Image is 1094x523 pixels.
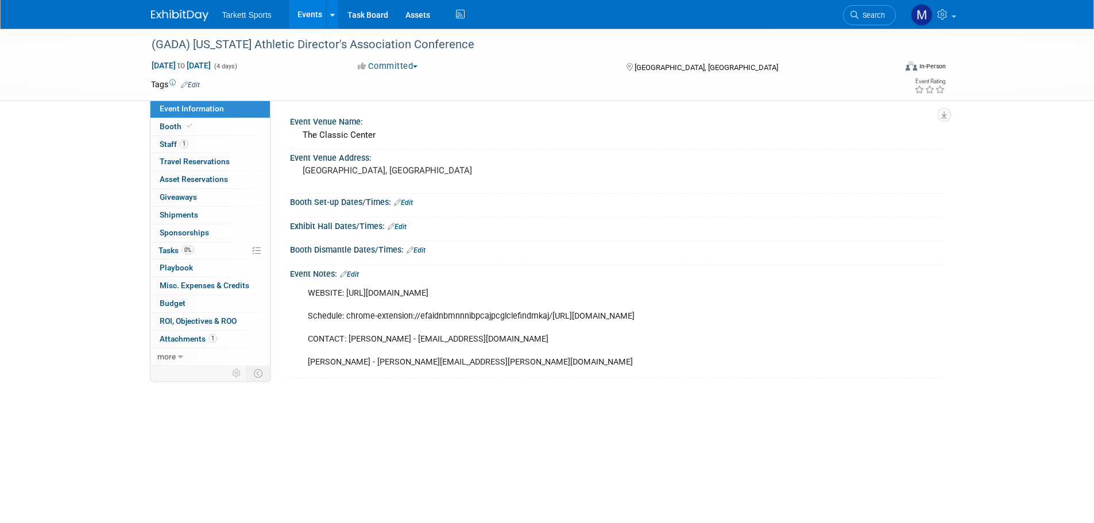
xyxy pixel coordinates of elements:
a: Shipments [150,207,270,224]
span: Misc. Expenses & Credits [160,281,249,290]
a: Search [843,5,896,25]
span: 0% [181,246,194,254]
a: Edit [181,81,200,89]
span: Asset Reservations [160,175,228,184]
span: Staff [160,140,188,149]
span: Playbook [160,263,193,272]
img: Mathieu Martel [911,4,933,26]
span: Travel Reservations [160,157,230,166]
a: Edit [388,223,407,231]
td: Personalize Event Tab Strip [227,366,247,381]
img: ExhibitDay [151,10,208,21]
a: Attachments1 [150,331,270,348]
span: Attachments [160,334,217,343]
span: Giveaways [160,192,197,202]
div: Booth Set-up Dates/Times: [290,193,944,208]
span: ROI, Objectives & ROO [160,316,237,326]
div: In-Person [919,62,946,71]
div: WEBSITE: [URL][DOMAIN_NAME] Schedule: chrome-extension://efaidnbmnnnibpcajpcglclefindmkaj/[URL][D... [300,282,817,374]
a: Budget [150,295,270,312]
img: Format-Inperson.png [906,61,917,71]
span: 1 [180,140,188,148]
a: Edit [340,270,359,278]
span: Budget [160,299,185,308]
span: Tasks [159,246,194,255]
span: Sponsorships [160,228,209,237]
span: Tarkett Sports [222,10,272,20]
a: Edit [407,246,426,254]
div: Event Rating [914,79,945,84]
a: Booth [150,118,270,135]
a: Staff1 [150,136,270,153]
a: Misc. Expenses & Credits [150,277,270,295]
a: Event Information [150,100,270,118]
span: [DATE] [DATE] [151,60,211,71]
a: Sponsorships [150,224,270,242]
a: Giveaways [150,189,270,206]
td: Tags [151,79,200,90]
span: Booth [160,122,195,131]
a: Tasks0% [150,242,270,259]
pre: [GEOGRAPHIC_DATA], [GEOGRAPHIC_DATA] [303,165,550,176]
span: Event Information [160,104,224,113]
span: (4 days) [213,63,237,70]
div: Exhibit Hall Dates/Times: [290,218,944,233]
span: Search [859,11,885,20]
div: Event Venue Address: [290,149,944,164]
span: more [157,352,176,361]
span: Shipments [160,210,198,219]
div: Event Venue Name: [290,113,944,127]
a: Travel Reservations [150,153,270,171]
a: more [150,348,270,366]
i: Booth reservation complete [187,123,192,129]
a: Playbook [150,259,270,277]
span: 1 [208,334,217,343]
td: Toggle Event Tabs [246,366,270,381]
div: Event Notes: [290,265,944,280]
a: Asset Reservations [150,171,270,188]
div: The Classic Center [299,126,935,144]
div: (GADA) [US_STATE] Athletic Director's Association Conference [148,34,879,55]
span: [GEOGRAPHIC_DATA], [GEOGRAPHIC_DATA] [635,63,778,72]
a: ROI, Objectives & ROO [150,313,270,330]
button: Committed [354,60,422,72]
a: Edit [394,199,413,207]
span: to [176,61,187,70]
div: Booth Dismantle Dates/Times: [290,241,944,256]
div: Event Format [828,60,946,77]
